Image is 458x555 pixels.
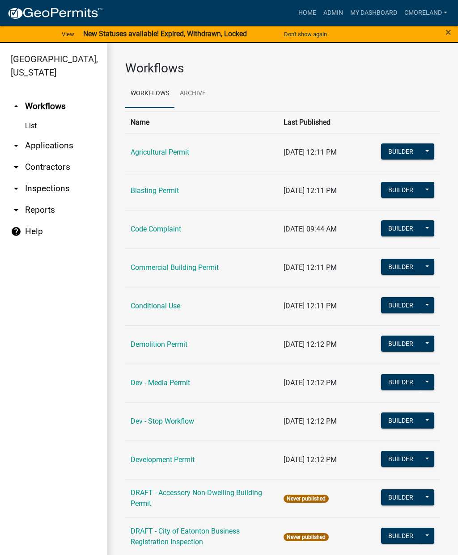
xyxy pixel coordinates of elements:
[11,140,21,151] i: arrow_drop_down
[278,111,375,133] th: Last Published
[284,417,337,425] span: [DATE] 12:12 PM
[381,451,420,467] button: Builder
[125,80,174,108] a: Workflows
[11,205,21,215] i: arrow_drop_down
[284,533,329,541] span: Never published
[284,378,337,387] span: [DATE] 12:12 PM
[11,101,21,112] i: arrow_drop_up
[131,340,187,349] a: Demolition Permit
[381,374,420,390] button: Builder
[131,455,195,464] a: Development Permit
[284,263,337,272] span: [DATE] 12:11 PM
[284,302,337,310] span: [DATE] 12:11 PM
[125,111,278,133] th: Name
[131,225,181,233] a: Code Complaint
[284,340,337,349] span: [DATE] 12:12 PM
[284,495,329,503] span: Never published
[320,4,347,21] a: Admin
[381,182,420,198] button: Builder
[131,148,189,156] a: Agricultural Permit
[131,186,179,195] a: Blasting Permit
[347,4,401,21] a: My Dashboard
[11,183,21,194] i: arrow_drop_down
[381,336,420,352] button: Builder
[284,186,337,195] span: [DATE] 12:11 PM
[125,61,440,76] h3: Workflows
[381,412,420,429] button: Builder
[381,297,420,313] button: Builder
[295,4,320,21] a: Home
[381,220,420,236] button: Builder
[381,259,420,275] button: Builder
[174,80,211,108] a: Archive
[284,455,337,464] span: [DATE] 12:12 PM
[131,417,194,425] a: Dev - Stop Workflow
[381,489,420,505] button: Builder
[381,528,420,544] button: Builder
[445,26,451,38] span: ×
[381,143,420,160] button: Builder
[131,263,219,272] a: Commercial Building Permit
[280,27,331,42] button: Don't show again
[401,4,451,21] a: cmoreland
[131,378,190,387] a: Dev - Media Permit
[131,488,262,508] a: DRAFT - Accessory Non-Dwelling Building Permit
[445,27,451,38] button: Close
[131,527,240,546] a: DRAFT - City of Eatonton Business Registration Inspection
[11,226,21,237] i: help
[58,27,78,42] a: View
[83,29,247,38] strong: New Statuses available! Expired, Withdrawn, Locked
[11,162,21,172] i: arrow_drop_down
[131,302,180,310] a: Conditional Use
[284,225,337,233] span: [DATE] 09:44 AM
[284,148,337,156] span: [DATE] 12:11 PM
